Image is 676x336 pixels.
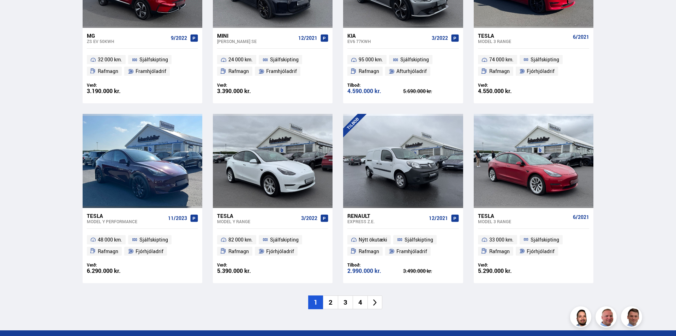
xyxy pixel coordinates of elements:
span: Fjórhjóladrif [527,247,555,256]
span: 6/2021 [573,34,589,40]
div: 3.490.000 kr. [403,269,459,274]
div: Express Z.E. [347,219,426,224]
span: 32 000 km. [98,55,122,64]
div: Tesla [217,213,298,219]
div: Mini [217,32,295,39]
div: 3.390.000 kr. [217,88,273,94]
li: 4 [353,295,367,309]
button: Open LiveChat chat widget [6,3,27,24]
div: Verð: [87,83,143,88]
span: Rafmagn [228,67,249,75]
div: Kia [347,32,429,39]
div: ZS EV 50KWH [87,39,168,44]
div: Model 3 RANGE [478,219,570,224]
span: 82 000 km. [228,236,253,244]
div: 5.290.000 kr. [478,268,534,274]
a: Mini [PERSON_NAME] SE 12/2021 24 000 km. Sjálfskipting Rafmagn Framhjóladrif Verð: 3.390.000 kr. [213,28,333,103]
div: Verð: [478,83,534,88]
div: Tilboð: [347,83,403,88]
span: Fjórhjóladrif [136,247,163,256]
span: 95 000 km. [359,55,383,64]
div: 5.390.000 kr. [217,268,273,274]
span: 3/2022 [432,35,448,41]
li: 1 [308,295,323,309]
div: Tilboð: [347,262,403,268]
div: Model Y PERFORMANCE [87,219,165,224]
a: Tesla Model Y PERFORMANCE 11/2023 48 000 km. Sjálfskipting Rafmagn Fjórhjóladrif Verð: 6.290.000 kr. [83,208,202,283]
div: 6.290.000 kr. [87,268,143,274]
span: 12/2021 [429,215,448,221]
span: Nýtt ökutæki [359,236,387,244]
span: Rafmagn [359,67,379,75]
span: Sjálfskipting [270,55,299,64]
span: Fjórhjóladrif [266,247,294,256]
div: EV6 77KWH [347,39,429,44]
span: 48 000 km. [98,236,122,244]
span: Sjálfskipting [139,55,168,64]
span: Afturhjóladrif [396,67,427,75]
a: Kia EV6 77KWH 3/2022 95 000 km. Sjálfskipting Rafmagn Afturhjóladrif Tilboð: 4.590.000 kr. 5.690.... [343,28,463,103]
span: 74 000 km. [489,55,514,64]
div: 2.990.000 kr. [347,268,403,274]
span: Rafmagn [98,67,118,75]
img: siFngHWaQ9KaOqBr.png [597,307,618,329]
span: 33 000 km. [489,236,514,244]
li: 3 [338,295,353,309]
img: FbJEzSuNWCJXmdc-.webp [622,307,643,329]
div: Model 3 RANGE [478,39,570,44]
span: 24 000 km. [228,55,253,64]
span: Sjálfskipting [139,236,168,244]
span: Rafmagn [98,247,118,256]
div: 4.590.000 kr. [347,88,403,94]
span: 11/2023 [168,215,187,221]
span: Sjálfskipting [405,236,433,244]
div: Verð: [217,83,273,88]
span: 9/2022 [171,35,187,41]
div: Tesla [87,213,165,219]
div: 5.690.000 kr. [403,89,459,94]
span: Rafmagn [489,247,510,256]
span: Sjálfskipting [531,55,559,64]
a: Tesla Model 3 RANGE 6/2021 74 000 km. Sjálfskipting Rafmagn Fjórhjóladrif Verð: 4.550.000 kr. [474,28,593,103]
div: Model Y RANGE [217,219,298,224]
a: Tesla Model Y RANGE 3/2022 82 000 km. Sjálfskipting Rafmagn Fjórhjóladrif Verð: 5.390.000 kr. [213,208,333,283]
span: 3/2022 [301,215,317,221]
span: 6/2021 [573,214,589,220]
a: Renault Express Z.E. 12/2021 Nýtt ökutæki Sjálfskipting Rafmagn Framhjóladrif Tilboð: 2.990.000 k... [343,208,463,283]
li: 2 [323,295,338,309]
span: Framhjóladrif [266,67,297,75]
span: Framhjóladrif [396,247,427,256]
div: Renault [347,213,426,219]
span: Fjórhjóladrif [527,67,555,75]
a: MG ZS EV 50KWH 9/2022 32 000 km. Sjálfskipting Rafmagn Framhjóladrif Verð: 3.190.000 kr. [83,28,202,103]
div: Verð: [478,262,534,268]
div: [PERSON_NAME] SE [217,39,295,44]
div: Tesla [478,213,570,219]
span: Sjálfskipting [400,55,429,64]
span: Sjálfskipting [531,236,559,244]
div: Verð: [217,262,273,268]
a: Tesla Model 3 RANGE 6/2021 33 000 km. Sjálfskipting Rafmagn Fjórhjóladrif Verð: 5.290.000 kr. [474,208,593,283]
div: 3.190.000 kr. [87,88,143,94]
div: 4.550.000 kr. [478,88,534,94]
span: Rafmagn [228,247,249,256]
div: MG [87,32,168,39]
span: Framhjóladrif [136,67,166,75]
span: Sjálfskipting [270,236,299,244]
span: Rafmagn [489,67,510,75]
img: nhp88E3Fdnt1Opn2.png [571,307,592,329]
span: Rafmagn [359,247,379,256]
span: 12/2021 [298,35,317,41]
div: Tesla [478,32,570,39]
div: Verð: [87,262,143,268]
